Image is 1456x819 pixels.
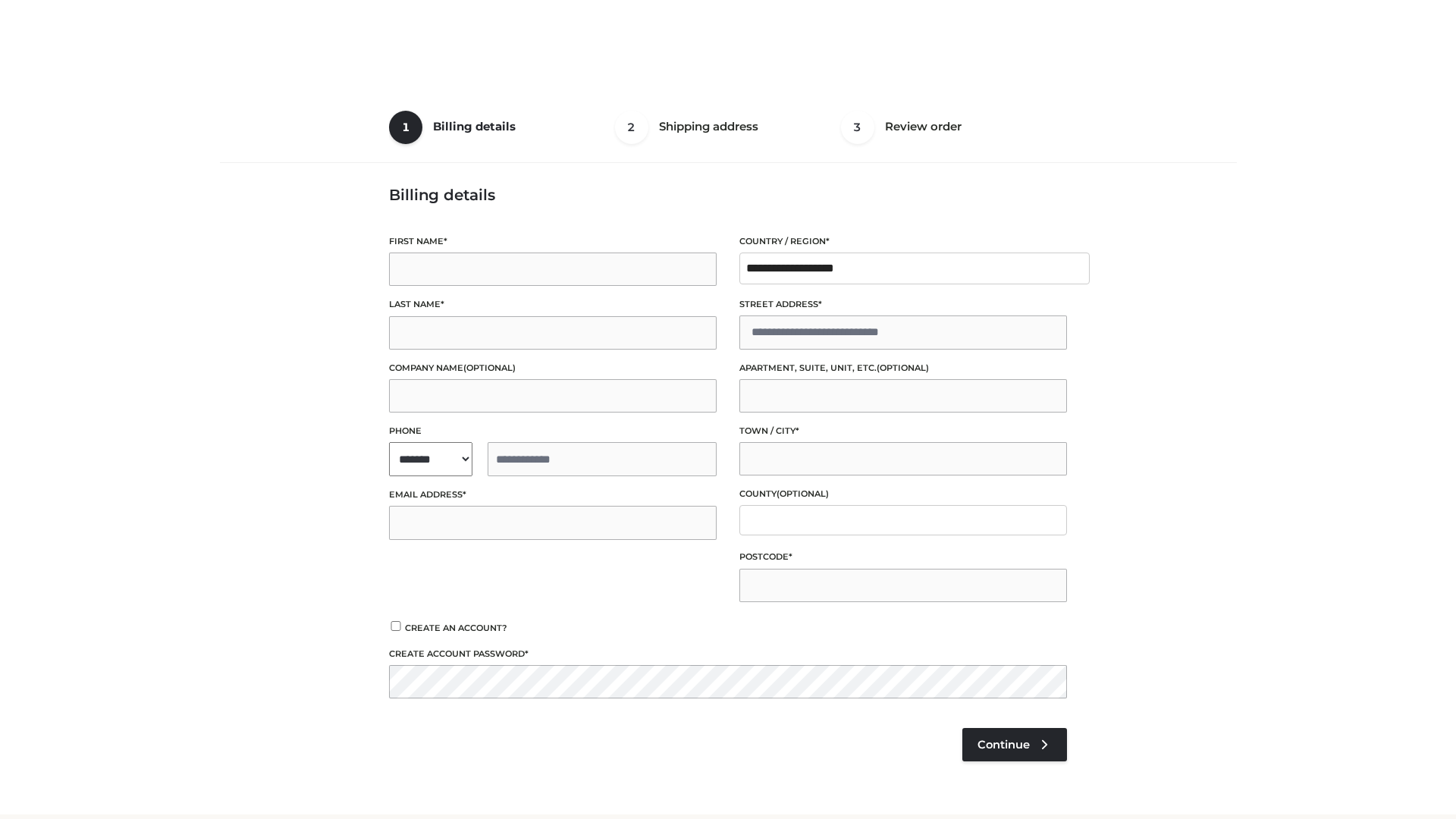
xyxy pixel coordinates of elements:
span: (optional) [777,488,829,499]
span: (optional) [877,362,929,373]
label: Postcode [739,550,1067,564]
label: Company name [389,361,717,375]
span: 2 [615,111,648,144]
label: Street address [739,297,1067,312]
label: Phone [389,424,717,438]
span: 3 [841,111,874,144]
span: 1 [389,111,422,144]
label: Email address [389,488,717,502]
label: Country / Region [739,234,1067,249]
span: Review order [885,119,962,133]
input: Create an account? [389,621,403,631]
span: (optional) [463,362,516,373]
span: Billing details [433,119,516,133]
label: Last name [389,297,717,312]
label: Create account password [389,647,1067,661]
span: Create an account? [405,623,507,633]
span: Continue [977,738,1030,752]
label: First name [389,234,717,249]
a: Continue [962,728,1067,761]
span: Shipping address [659,119,758,133]
h3: Billing details [389,186,1067,204]
label: County [739,487,1067,501]
label: Town / City [739,424,1067,438]
label: Apartment, suite, unit, etc. [739,361,1067,375]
